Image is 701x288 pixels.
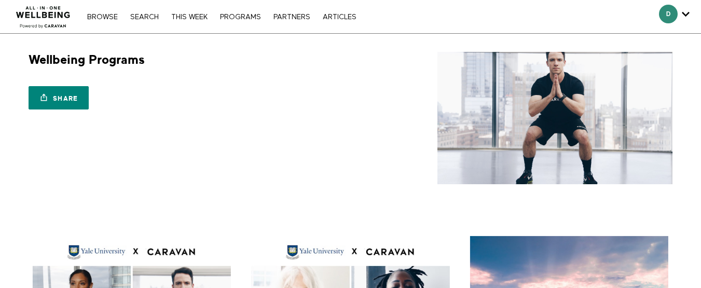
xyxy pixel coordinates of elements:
a: ARTICLES [318,13,362,21]
a: Search [125,13,164,21]
a: THIS WEEK [166,13,213,21]
h1: Wellbeing Programs [29,52,145,68]
a: PARTNERS [268,13,315,21]
img: Wellbeing Programs [437,52,672,184]
a: Browse [82,13,123,21]
a: PROGRAMS [215,13,266,21]
a: Share [29,86,89,109]
nav: Primary [82,11,361,22]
